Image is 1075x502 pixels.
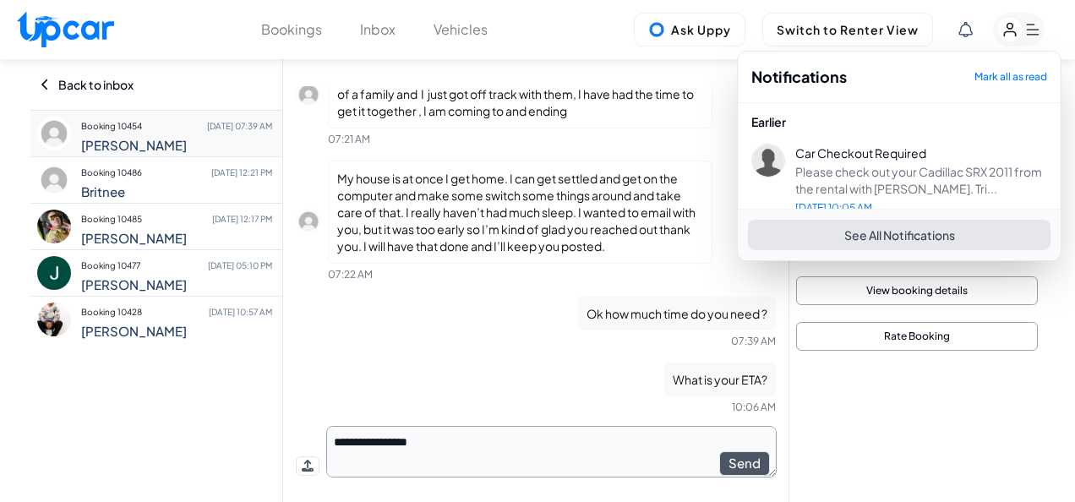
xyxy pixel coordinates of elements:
span: Car Checkout Required [795,145,926,161]
span: Please check out your Cadillac SRX 2011 from the rental with [PERSON_NAME]. Tri... [795,163,1047,197]
span: Earlier [751,113,786,130]
img: Notification Icon [751,144,785,177]
button: Mark all as read [974,70,1047,84]
span: Notifications [751,65,847,89]
span: [DATE] 10:05 AM [795,201,872,214]
button: See All Notifications [748,220,1050,250]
